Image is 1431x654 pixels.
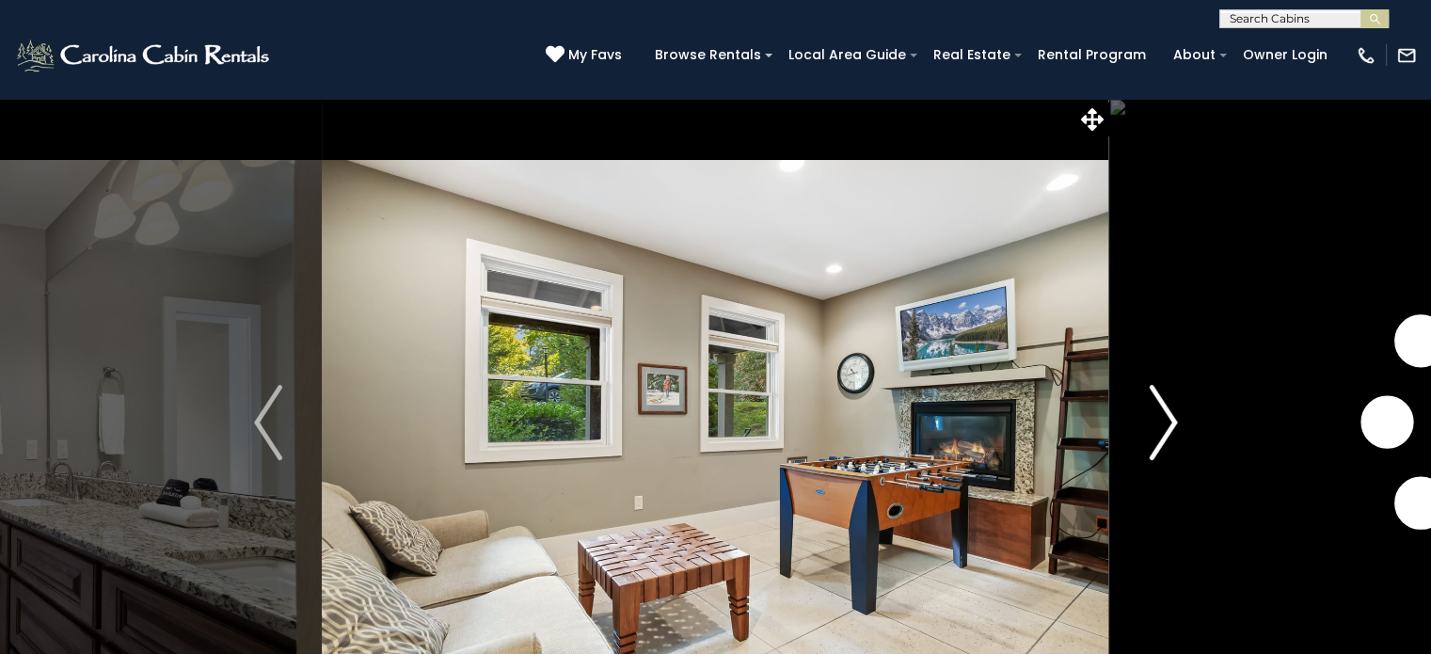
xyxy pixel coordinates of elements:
a: Local Area Guide [779,40,915,70]
a: My Favs [546,45,627,66]
span: My Favs [568,45,622,65]
a: About [1164,40,1225,70]
a: Owner Login [1233,40,1337,70]
img: arrow [254,385,282,460]
a: Rental Program [1028,40,1155,70]
img: White-1-2.png [14,37,275,74]
img: mail-regular-white.png [1396,45,1417,66]
a: Browse Rentals [645,40,771,70]
img: arrow [1149,385,1177,460]
a: Real Estate [924,40,1020,70]
img: phone-regular-white.png [1356,45,1376,66]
